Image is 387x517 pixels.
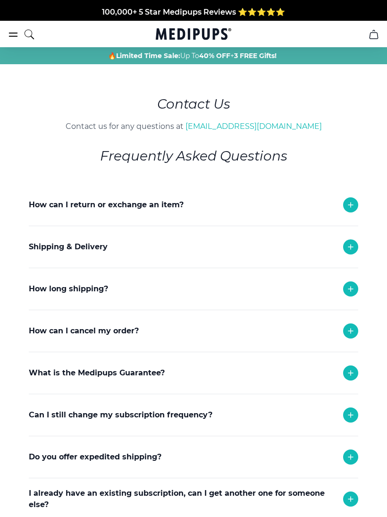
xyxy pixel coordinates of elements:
p: How long shipping? [29,283,108,295]
a: [EMAIL_ADDRESS][DOMAIN_NAME] [185,122,322,131]
h1: Contact Us [8,94,379,113]
div: Yes we do! Please reach out to support and we will try to accommodate any request. [29,478,312,514]
div: Any refund request and cancellation are subject to approval and turn around time is 24-48 hours. ... [29,352,312,418]
a: Medipups [156,27,231,43]
p: How can I return or exchange an item? [29,199,184,211]
p: What is the Medipups Guarantee? [29,367,165,379]
p: Can I still change my subscription frequency? [29,409,212,421]
button: search [24,23,35,46]
span: Made In The [GEOGRAPHIC_DATA] from domestic & globally sourced ingredients [37,18,351,27]
button: burger-menu [8,29,19,40]
p: Shipping & Delivery [29,241,108,253]
div: If you received the wrong product or your product was damaged in transit, we will replace it with... [29,394,312,450]
span: 100,000+ 5 Star Medipups Reviews ⭐️⭐️⭐️⭐️⭐️ [102,7,285,16]
button: cart [362,23,385,46]
p: Do you offer expedited shipping? [29,451,161,463]
p: Contact us for any questions at [8,121,379,132]
span: 🔥 Up To + [108,51,277,60]
div: Each order takes 1-2 business days to be delivered. [29,310,312,346]
p: I already have an existing subscription, can I get another one for someone else? [29,488,334,510]
p: How can I cancel my order? [29,325,139,337]
div: Yes you can. Simply reach out to support and we will adjust your monthly deliveries! [29,436,312,472]
h6: Frequently Asked Questions [29,146,358,165]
